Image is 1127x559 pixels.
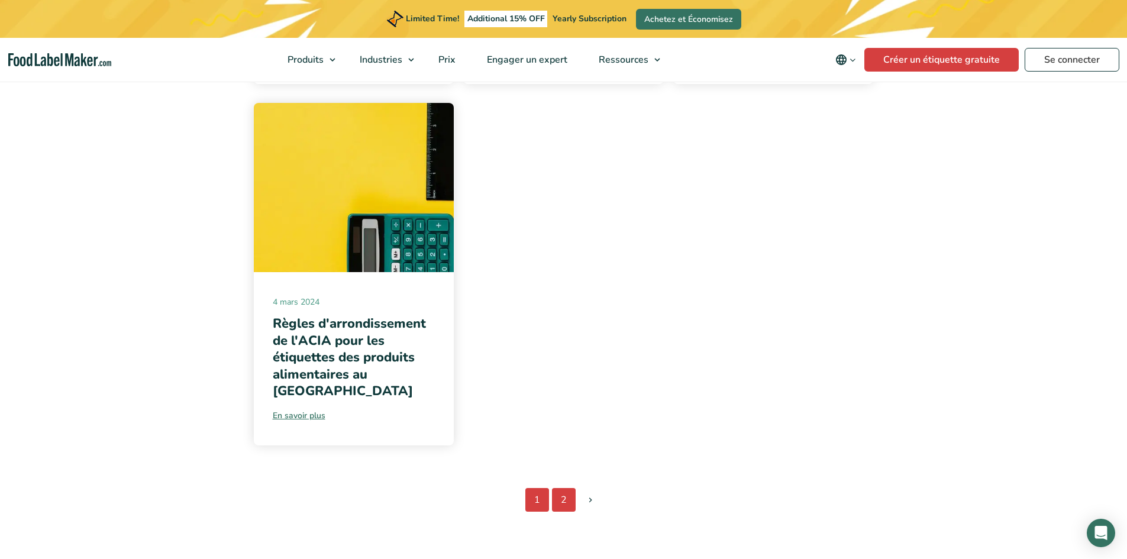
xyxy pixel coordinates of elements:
span: Prix [435,53,457,66]
a: Prix [423,38,469,82]
span: Industries [356,53,403,66]
a: Ressources [583,38,666,82]
a: Achetez et Économisez [636,9,741,30]
span: Additional 15% OFF [464,11,548,27]
span: Limited Time! [406,13,459,24]
a: Industries [344,38,420,82]
span: Yearly Subscription [553,13,627,24]
a: Produits [272,38,341,82]
a: En savoir plus [273,409,435,422]
span: 4 mars 2024 [273,296,435,308]
a: 2 [552,488,576,512]
a: Se connecter [1025,48,1119,72]
span: 1 [525,488,549,512]
span: Produits [284,53,325,66]
a: Engager un expert [472,38,580,82]
a: Règles d'arrondissement de l'ACIA pour les étiquettes des produits alimentaires au [GEOGRAPHIC_DATA] [273,315,426,400]
a: Food Label Maker homepage [8,53,111,67]
span: Ressources [595,53,650,66]
div: Open Intercom Messenger [1087,519,1115,547]
span: Engager un expert [483,53,569,66]
a: Créer un étiquette gratuite [864,48,1019,72]
button: Change language [827,48,864,72]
